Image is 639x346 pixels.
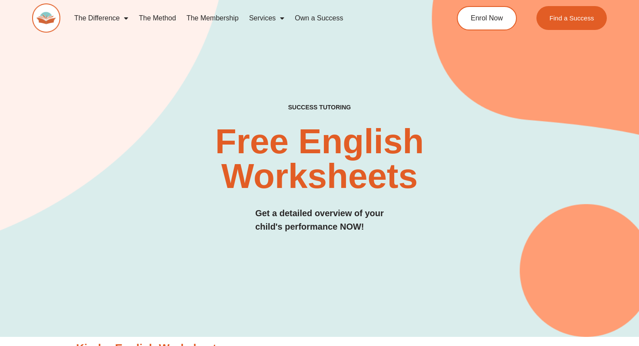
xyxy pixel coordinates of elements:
a: The Method [133,8,181,28]
span: Enrol Now [471,15,503,22]
a: Own a Success [290,8,348,28]
a: Find a Success [536,6,607,30]
a: The Membership [181,8,244,28]
span: Find a Success [549,15,594,21]
h4: SUCCESS TUTORING​ [234,104,405,111]
a: Enrol Now [457,6,517,30]
a: Services [244,8,290,28]
h2: Free English Worksheets​ [130,124,509,194]
h3: Get a detailed overview of your child's performance NOW! [255,207,384,234]
a: The Difference [69,8,134,28]
nav: Menu [69,8,424,28]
